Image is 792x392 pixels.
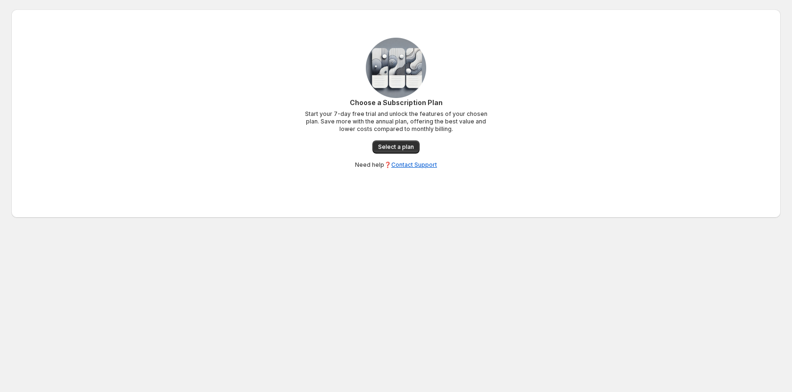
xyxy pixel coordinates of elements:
[302,98,490,107] p: Choose a Subscription Plan
[355,161,437,169] p: Need help❓
[302,110,490,133] p: Start your 7-day free trial and unlock the features of your chosen plan. Save more with the annua...
[378,143,414,151] span: Select a plan
[372,140,420,154] a: Select a plan
[391,161,437,168] a: Contact Support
